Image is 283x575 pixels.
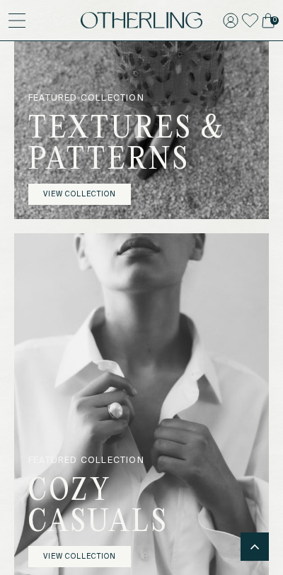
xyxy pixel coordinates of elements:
p: FEATURED COLLECTION [28,94,255,114]
h2: COZY CASUALS [28,476,255,546]
h2: TEXTURES & PATTERNS [28,114,255,184]
span: 0 [270,16,279,25]
a: 0 [262,11,275,30]
a: VIEW COLLECTION [28,546,131,567]
img: logo [81,12,202,29]
a: VIEW COLLECTION [28,184,131,205]
p: FEATURED COLLECTION [28,456,255,476]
